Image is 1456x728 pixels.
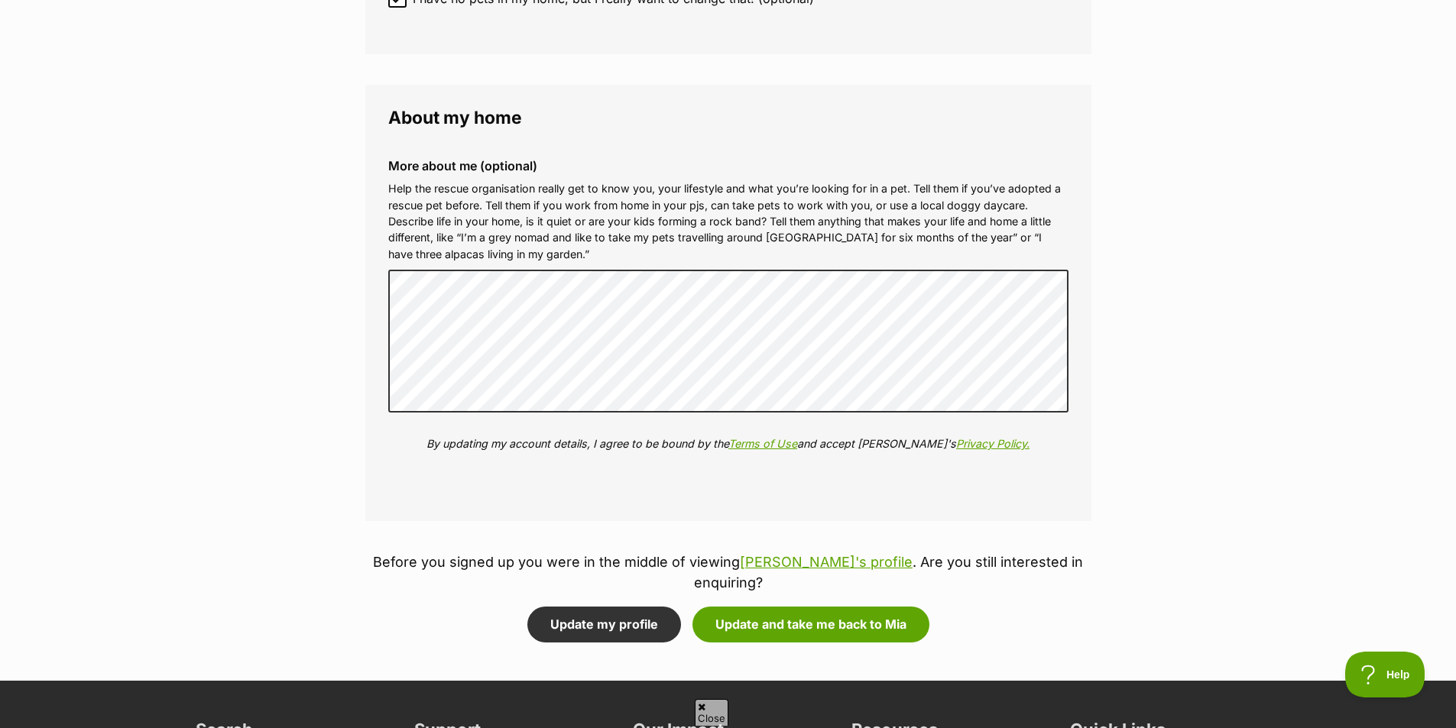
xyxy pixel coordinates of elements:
fieldset: About my home [365,85,1091,522]
p: Help the rescue organisation really get to know you, your lifestyle and what you’re looking for i... [388,180,1068,262]
span: Close [695,699,728,726]
label: More about me (optional) [388,159,1068,173]
legend: About my home [388,108,1068,128]
a: [PERSON_NAME]'s profile [740,554,913,570]
button: Update and take me back to Mia [692,607,929,642]
a: Terms of Use [728,437,797,450]
iframe: Help Scout Beacon - Open [1345,652,1425,697]
p: By updating my account details, I agree to be bound by the and accept [PERSON_NAME]'s [388,435,1068,451]
a: Privacy Policy. [956,437,1030,450]
p: Before you signed up you were in the middle of viewing . Are you still interested in enquiring? [365,552,1091,593]
button: Update my profile [527,607,681,642]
